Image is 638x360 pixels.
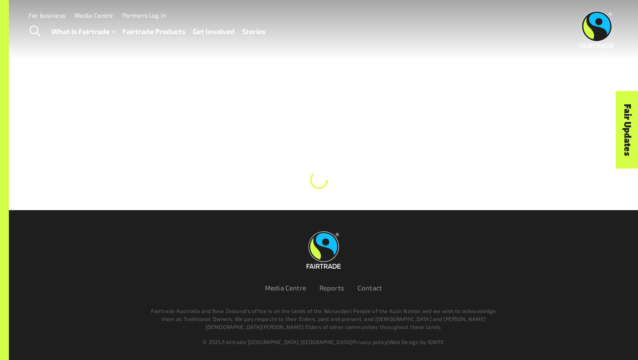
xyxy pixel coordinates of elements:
[51,25,115,38] a: What is Fairtrade
[580,11,614,48] img: Fairtrade Australia New Zealand logo
[24,20,46,43] a: Toggle Search
[28,12,66,19] a: For business
[389,339,444,345] a: Web Design by IGNITE
[193,25,235,38] a: Get Involved
[307,231,341,269] img: Fairtrade Australia New Zealand logo
[265,284,306,292] a: Media Centre
[358,284,382,292] a: Contact
[122,12,166,19] a: Partners Log In
[202,339,351,345] span: © 2025 Fairtrade [GEOGRAPHIC_DATA] [GEOGRAPHIC_DATA]
[122,25,186,38] a: Fairtrade Products
[147,307,500,331] p: Fairtrade Australia and New Zealand’s office is on the lands of the Wurundjeri People of the Kuli...
[353,339,387,345] a: Privacy policy
[242,25,266,38] a: Stories
[57,338,590,346] div: | |
[319,284,344,292] a: Reports
[74,12,113,19] a: Media Centre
